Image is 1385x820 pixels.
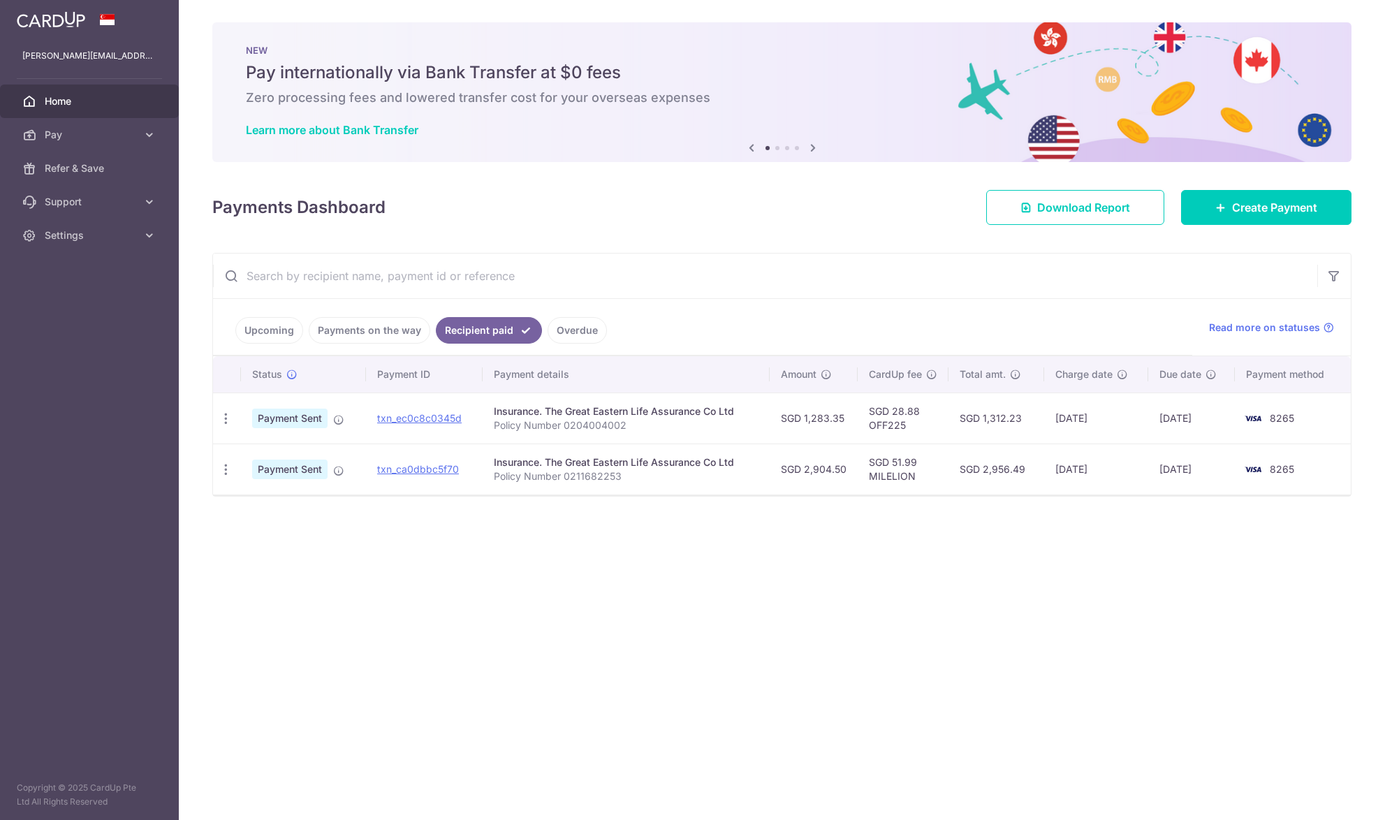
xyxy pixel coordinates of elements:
[377,463,459,475] a: txn_ca0dbbc5f70
[1044,393,1148,444] td: [DATE]
[948,444,1045,495] td: SGD 2,956.49
[1209,321,1320,335] span: Read more on statuses
[246,123,418,137] a: Learn more about Bank Transfer
[45,161,137,175] span: Refer & Save
[246,45,1318,56] p: NEW
[1148,444,1235,495] td: [DATE]
[246,89,1318,106] h6: Zero processing fees and lowered transfer cost for your overseas expenses
[494,418,758,432] p: Policy Number 0204004002
[1270,412,1294,424] span: 8265
[252,409,328,428] span: Payment Sent
[494,455,758,469] div: Insurance. The Great Eastern Life Assurance Co Ltd
[1037,199,1130,216] span: Download Report
[1044,444,1148,495] td: [DATE]
[858,393,948,444] td: SGD 28.88 OFF225
[252,460,328,479] span: Payment Sent
[1270,463,1294,475] span: 8265
[1159,367,1201,381] span: Due date
[869,367,922,381] span: CardUp fee
[45,128,137,142] span: Pay
[213,254,1317,298] input: Search by recipient name, payment id or reference
[1181,190,1351,225] a: Create Payment
[45,228,137,242] span: Settings
[45,195,137,209] span: Support
[1148,393,1235,444] td: [DATE]
[986,190,1164,225] a: Download Report
[1055,367,1113,381] span: Charge date
[17,11,85,28] img: CardUp
[770,444,858,495] td: SGD 2,904.50
[1209,321,1334,335] a: Read more on statuses
[212,22,1351,162] img: Bank transfer banner
[1239,461,1267,478] img: Bank Card
[858,444,948,495] td: SGD 51.99 MILELION
[377,412,462,424] a: txn_ec0c8c0345d
[235,317,303,344] a: Upcoming
[1239,410,1267,427] img: Bank Card
[45,94,137,108] span: Home
[309,317,430,344] a: Payments on the way
[948,393,1045,444] td: SGD 1,312.23
[494,469,758,483] p: Policy Number 0211682253
[366,356,483,393] th: Payment ID
[246,61,1318,84] h5: Pay internationally via Bank Transfer at $0 fees
[483,356,769,393] th: Payment details
[960,367,1006,381] span: Total amt.
[1235,356,1351,393] th: Payment method
[494,404,758,418] div: Insurance. The Great Eastern Life Assurance Co Ltd
[22,49,156,63] p: [PERSON_NAME][EMAIL_ADDRESS][DOMAIN_NAME]
[770,393,858,444] td: SGD 1,283.35
[781,367,816,381] span: Amount
[212,195,386,220] h4: Payments Dashboard
[436,317,542,344] a: Recipient paid
[252,367,282,381] span: Status
[548,317,607,344] a: Overdue
[1232,199,1317,216] span: Create Payment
